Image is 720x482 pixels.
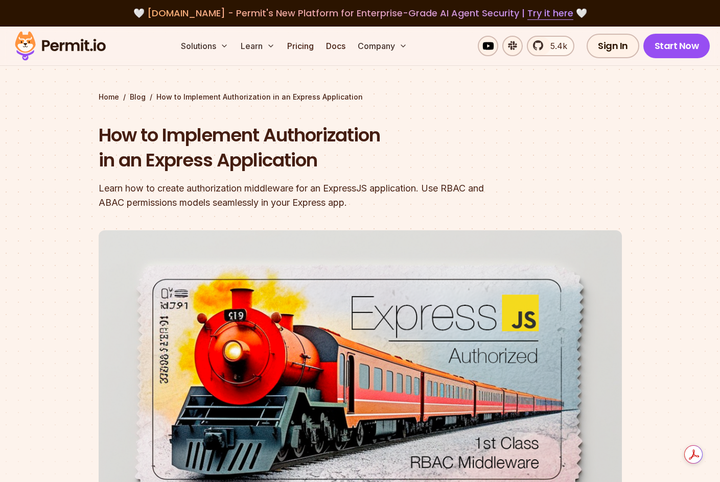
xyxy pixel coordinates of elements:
a: Start Now [643,34,710,58]
button: Solutions [177,36,233,56]
a: Docs [322,36,350,56]
span: 5.4k [544,40,567,52]
a: 5.4k [527,36,574,56]
h1: How to Implement Authorization in an Express Application [99,123,491,173]
a: Blog [130,92,146,102]
button: Learn [237,36,279,56]
span: [DOMAIN_NAME] - Permit's New Platform for Enterprise-Grade AI Agent Security | [147,7,573,19]
div: Learn how to create authorization middleware for an ExpressJS application. Use RBAC and ABAC perm... [99,181,491,210]
a: Sign In [587,34,639,58]
button: Company [354,36,411,56]
a: Home [99,92,119,102]
div: / / [99,92,622,102]
a: Try it here [527,7,573,20]
a: Pricing [283,36,318,56]
img: Permit logo [10,29,110,63]
div: 🤍 🤍 [25,6,695,20]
